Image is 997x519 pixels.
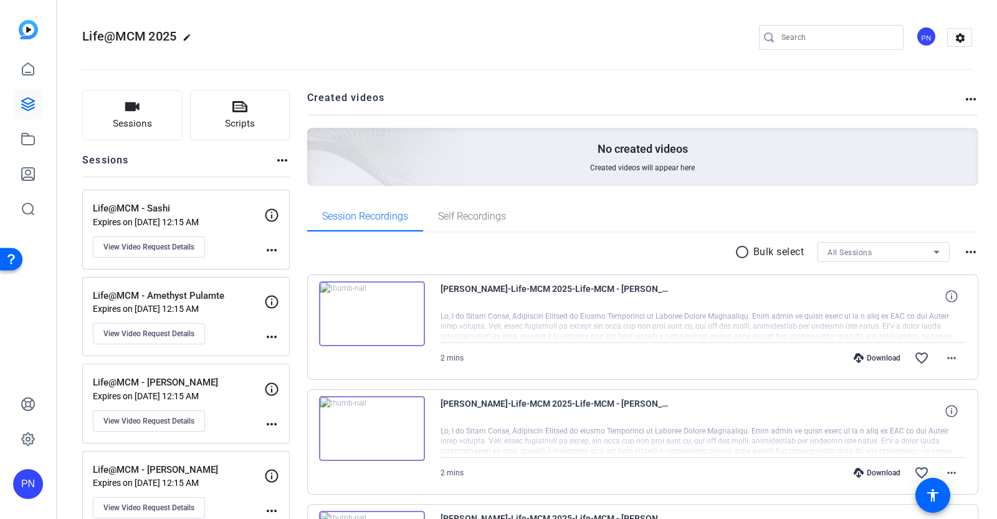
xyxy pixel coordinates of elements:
img: blue-gradient.svg [19,20,38,39]
span: 2 mins [441,354,464,362]
p: Life@MCM - Amethyst Pulamte [93,289,264,303]
mat-icon: accessibility [925,488,940,503]
span: [PERSON_NAME]-Life-MCM 2025-Life-MCM - [PERSON_NAME]-1755588644469-webcam [441,281,671,311]
span: Sessions [113,117,152,131]
mat-icon: more_horiz [264,503,279,518]
mat-icon: more_horiz [944,465,959,480]
p: Life@MCM - [PERSON_NAME] [93,376,264,390]
mat-icon: more_horiz [264,417,279,432]
mat-icon: settings [948,29,973,47]
span: All Sessions [828,248,872,257]
p: Bulk select [753,245,804,259]
p: Expires on [DATE] 12:15 AM [93,304,264,314]
span: View Video Request Details [103,329,194,339]
span: View Video Request Details [103,416,194,426]
span: 2 mins [441,468,464,477]
p: Life@MCM - Sashi [93,201,264,216]
button: View Video Request Details [93,236,205,258]
p: Expires on [DATE] 12:15 AM [93,217,264,227]
span: View Video Request Details [103,503,194,513]
mat-icon: more_horiz [275,153,290,168]
p: Life@MCM - [PERSON_NAME] [93,463,264,477]
div: PN [916,26,937,47]
div: Download [847,353,907,363]
mat-icon: edit [183,33,198,48]
mat-icon: more_horiz [264,329,279,344]
p: Expires on [DATE] 12:15 AM [93,391,264,401]
h2: Created videos [307,90,964,115]
mat-icon: favorite_border [914,351,929,366]
button: View Video Request Details [93,323,205,344]
p: No created videos [598,142,688,157]
img: thumb-nail [319,281,425,346]
span: Scripts [225,117,255,131]
button: Sessions [82,90,183,140]
button: View Video Request Details [93,410,205,432]
span: View Video Request Details [103,242,194,252]
div: PN [13,469,43,499]
button: Scripts [190,90,290,140]
mat-icon: favorite_border [914,465,929,480]
span: Created videos will appear here [590,163,695,173]
span: Session Recordings [322,211,408,221]
div: Download [847,468,907,478]
mat-icon: more_horiz [963,245,978,259]
h2: Sessions [82,153,129,177]
mat-icon: more_horiz [963,92,978,107]
mat-icon: more_horiz [264,243,279,258]
mat-icon: more_horiz [944,351,959,366]
mat-icon: radio_button_unchecked [735,245,753,259]
input: Search [781,30,894,45]
img: Creted videos background [168,4,465,275]
span: Self Recordings [438,211,506,221]
span: Life@MCM 2025 [82,29,176,44]
p: Expires on [DATE] 12:15 AM [93,478,264,488]
ngx-avatar: Puneet Nayyar [916,26,938,48]
button: View Video Request Details [93,497,205,518]
img: thumb-nail [319,396,425,461]
span: [PERSON_NAME]-Life-MCM 2025-Life-MCM - [PERSON_NAME]-1755588342333-webcam [441,396,671,426]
